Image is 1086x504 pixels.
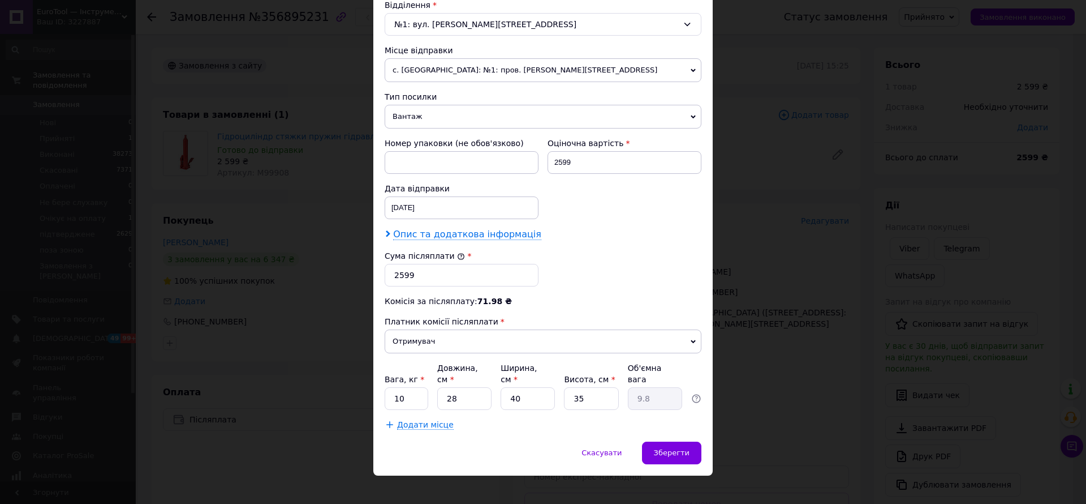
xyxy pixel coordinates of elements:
div: Номер упаковки (не обов'язково) [385,138,538,149]
label: Висота, см [564,375,615,384]
div: №1: вул. [PERSON_NAME][STREET_ADDRESS] [385,13,701,36]
div: Дата відправки [385,183,538,194]
span: Опис та додаткова інформація [393,229,541,240]
span: Місце відправки [385,46,453,55]
label: Ширина, см [501,364,537,384]
span: Додати місце [397,420,454,430]
span: Скасувати [581,449,622,457]
span: Платник комісії післяплати [385,317,498,326]
span: Вантаж [385,105,701,129]
label: Сума післяплати [385,251,465,260]
div: Об'ємна вага [628,362,682,385]
div: Комісія за післяплату: [385,296,701,307]
span: Зберегти [654,449,689,457]
label: Вага, кг [385,375,424,384]
span: Тип посилки [385,92,437,101]
span: 71.98 ₴ [477,297,512,306]
label: Довжина, см [437,364,478,384]
span: Отримувач [385,330,701,353]
div: Оціночна вартість [548,138,701,149]
span: с. [GEOGRAPHIC_DATA]: №1: пров. [PERSON_NAME][STREET_ADDRESS] [385,58,701,82]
